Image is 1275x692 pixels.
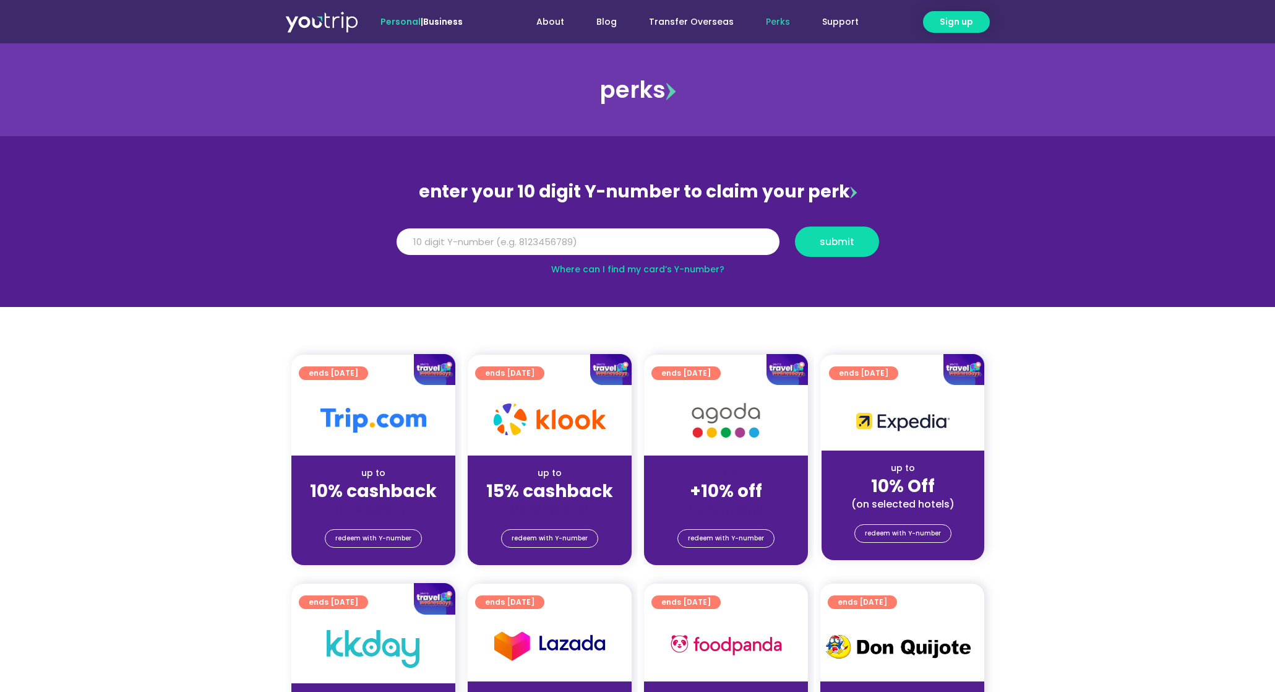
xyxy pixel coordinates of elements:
[380,15,463,28] span: |
[651,595,721,609] a: ends [DATE]
[423,15,463,28] a: Business
[750,11,806,33] a: Perks
[397,228,779,256] input: 10 digit Y-number (e.g. 8123456789)
[831,462,974,475] div: up to
[677,529,775,548] a: redeem with Y-number
[301,503,445,516] div: (for stays only)
[854,524,951,543] a: redeem with Y-number
[923,11,990,33] a: Sign up
[865,525,941,542] span: redeem with Y-number
[486,479,613,503] strong: 15% cashback
[485,595,534,609] span: ends [DATE]
[380,15,421,28] span: Personal
[831,498,974,511] div: (on selected hotels)
[390,176,885,208] div: enter your 10 digit Y-number to claim your perk
[301,467,445,480] div: up to
[501,529,598,548] a: redeem with Y-number
[806,11,875,33] a: Support
[335,530,411,547] span: redeem with Y-number
[496,11,875,33] nav: Menu
[397,227,879,266] form: Y Number
[325,529,422,548] a: redeem with Y-number
[871,474,935,498] strong: 10% Off
[551,263,724,275] a: Where can I find my card’s Y-number?
[715,467,737,479] span: up to
[690,479,762,503] strong: +10% off
[795,227,879,257] button: submit
[478,467,622,480] div: up to
[633,11,750,33] a: Transfer Overseas
[820,237,854,246] span: submit
[828,595,897,609] a: ends [DATE]
[661,595,711,609] span: ends [DATE]
[475,595,544,609] a: ends [DATE]
[940,15,973,28] span: Sign up
[838,595,887,609] span: ends [DATE]
[580,11,633,33] a: Blog
[512,530,588,547] span: redeem with Y-number
[520,11,580,33] a: About
[654,503,798,516] div: (for stays only)
[688,530,764,547] span: redeem with Y-number
[478,503,622,516] div: (for stays only)
[310,479,437,503] strong: 10% cashback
